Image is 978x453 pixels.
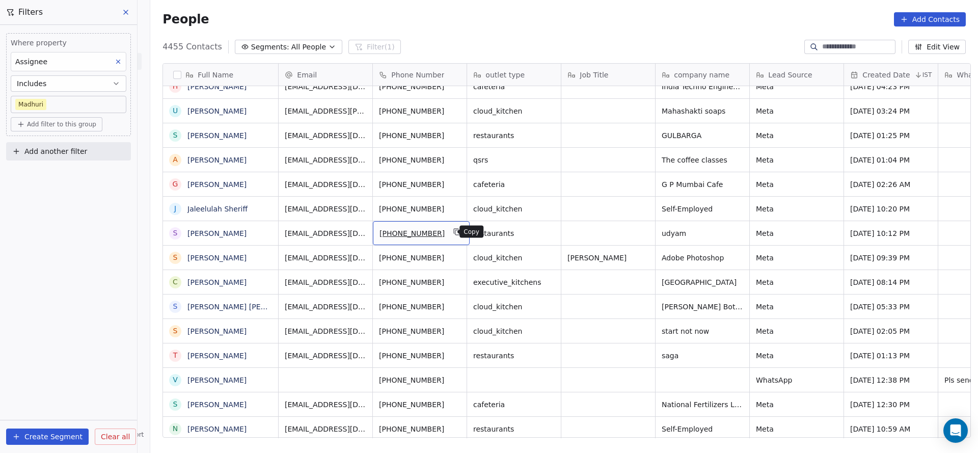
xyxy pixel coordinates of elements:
span: cafeteria [473,179,555,190]
span: cloud_kitchen [473,253,555,263]
span: Job Title [580,70,608,80]
a: [PERSON_NAME] [187,327,247,335]
span: restaurants [473,130,555,141]
span: [EMAIL_ADDRESS][PERSON_NAME][DOMAIN_NAME] [285,106,366,116]
span: Meta [756,82,837,92]
div: grid [163,86,279,438]
span: [EMAIL_ADDRESS][DOMAIN_NAME] [285,228,366,238]
div: N [173,423,178,434]
span: [PHONE_NUMBER] [379,424,460,434]
span: Meta [756,155,837,165]
span: India Techno Engineering Co. [662,82,743,92]
span: [PHONE_NUMBER] [379,302,460,312]
div: U [173,105,178,116]
span: [EMAIL_ADDRESS][DOMAIN_NAME] [285,277,366,287]
div: outlet type [467,64,561,86]
div: S [173,228,178,238]
span: [PHONE_NUMBER] [379,82,460,92]
a: [PERSON_NAME] [187,131,247,140]
span: People [162,12,209,27]
a: [PERSON_NAME] [187,83,247,91]
div: Created DateIST [844,64,938,86]
span: WhatsApp [756,375,837,385]
span: [PHONE_NUMBER] [379,130,460,141]
span: restaurants [473,424,555,434]
a: [PERSON_NAME] [187,278,247,286]
span: [GEOGRAPHIC_DATA] [662,277,743,287]
span: [PHONE_NUMBER] [379,106,460,116]
span: Segments: [251,42,289,52]
span: cloud_kitchen [473,326,555,336]
span: Meta [756,228,837,238]
span: [DATE] 01:13 PM [850,351,932,361]
span: [PHONE_NUMBER] [379,277,460,287]
span: IST [922,71,932,79]
span: cafeteria [473,82,555,92]
span: Phone Number [391,70,444,80]
button: Filter(1) [348,40,401,54]
span: [DATE] 01:25 PM [850,130,932,141]
span: [EMAIL_ADDRESS][DOMAIN_NAME] [285,399,366,410]
span: [DATE] 09:39 PM [850,253,932,263]
span: cloud_kitchen [473,302,555,312]
span: [EMAIL_ADDRESS][DOMAIN_NAME] [285,179,366,190]
span: [EMAIL_ADDRESS][DOMAIN_NAME] [285,302,366,312]
span: [DATE] 03:24 PM [850,106,932,116]
span: [DATE] 04:23 PM [850,82,932,92]
span: Meta [756,399,837,410]
a: [PERSON_NAME] [PERSON_NAME] [187,303,308,311]
a: [PERSON_NAME] [187,107,247,115]
span: Meta [756,179,837,190]
span: udyam [662,228,743,238]
span: [DATE] 02:05 PM [850,326,932,336]
a: [PERSON_NAME] [187,376,247,384]
span: [EMAIL_ADDRESS][DOMAIN_NAME] [285,326,366,336]
span: Meta [756,106,837,116]
span: [PHONE_NUMBER] [379,228,445,238]
a: [PERSON_NAME] [187,254,247,262]
span: [DATE] 12:38 PM [850,375,932,385]
a: [PERSON_NAME] [187,425,247,433]
div: V [173,375,178,385]
a: [PERSON_NAME] [187,229,247,237]
span: [PHONE_NUMBER] [379,375,460,385]
button: Edit View [908,40,966,54]
a: Jaleelulah Sheriff [187,205,248,213]
div: Job Title [561,64,655,86]
span: [PHONE_NUMBER] [379,253,460,263]
span: start not now [662,326,743,336]
span: Meta [756,302,837,312]
span: [EMAIL_ADDRESS][DOMAIN_NAME] [285,155,366,165]
span: Meta [756,204,837,214]
span: [PERSON_NAME] Bottle Shop/Grain Fine Food/81615 Inc [662,302,743,312]
a: [PERSON_NAME] [187,352,247,360]
span: The coffee classes [662,155,743,165]
span: [DATE] 05:33 PM [850,302,932,312]
span: [PHONE_NUMBER] [379,326,460,336]
span: Created Date [862,70,910,80]
a: [PERSON_NAME] [187,156,247,164]
span: Full Name [198,70,233,80]
div: T [173,350,178,361]
span: executive_kitchens [473,277,555,287]
div: Lead Source [750,64,844,86]
span: [PHONE_NUMBER] [379,155,460,165]
button: Add Contacts [894,12,966,26]
span: [DATE] 01:04 PM [850,155,932,165]
p: Copy [464,228,479,236]
span: G P Mumbai Cafe [662,179,743,190]
span: restaurants [473,351,555,361]
div: Phone Number [373,64,467,86]
div: S [173,130,178,141]
span: company name [674,70,729,80]
span: Meta [756,326,837,336]
span: [DATE] 10:59 AM [850,424,932,434]
div: S [173,252,178,263]
span: Adobe Photoshop [662,253,743,263]
span: [EMAIL_ADDRESS][DOMAIN_NAME] [285,130,366,141]
span: saga [662,351,743,361]
span: [DATE] 10:20 PM [850,204,932,214]
span: [PERSON_NAME] [567,253,649,263]
div: Open Intercom Messenger [943,418,968,443]
div: Email [279,64,372,86]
